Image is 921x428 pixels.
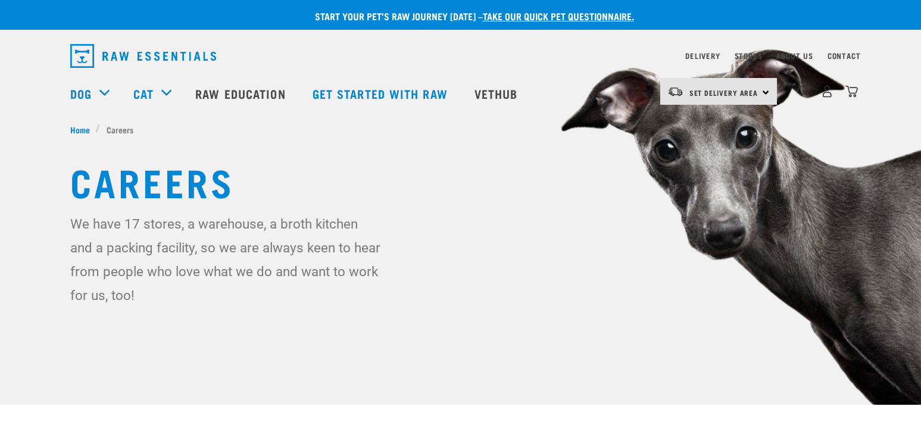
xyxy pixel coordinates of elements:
p: We have 17 stores, a warehouse, a broth kitchen and a packing facility, so we are always keen to ... [70,212,383,307]
img: Raw Essentials Logo [70,44,216,68]
span: Set Delivery Area [689,90,758,95]
a: take our quick pet questionnaire. [483,13,634,18]
a: Dog [70,85,92,102]
a: Home [70,123,96,136]
img: home-icon-1@2x.png [797,86,808,97]
a: Cat [133,85,154,102]
a: Stores [735,54,763,58]
nav: breadcrumbs [70,123,851,136]
nav: dropdown navigation [61,39,861,73]
img: home-icon@2x.png [845,85,858,98]
a: About Us [776,54,813,58]
a: Get started with Raw [301,70,463,117]
a: Contact [828,54,861,58]
img: van-moving.png [667,86,683,97]
h1: Careers [70,160,851,202]
span: Home [70,123,90,136]
a: Vethub [463,70,533,117]
a: Delivery [685,54,720,58]
img: user.png [821,85,833,98]
a: Raw Education [183,70,300,117]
